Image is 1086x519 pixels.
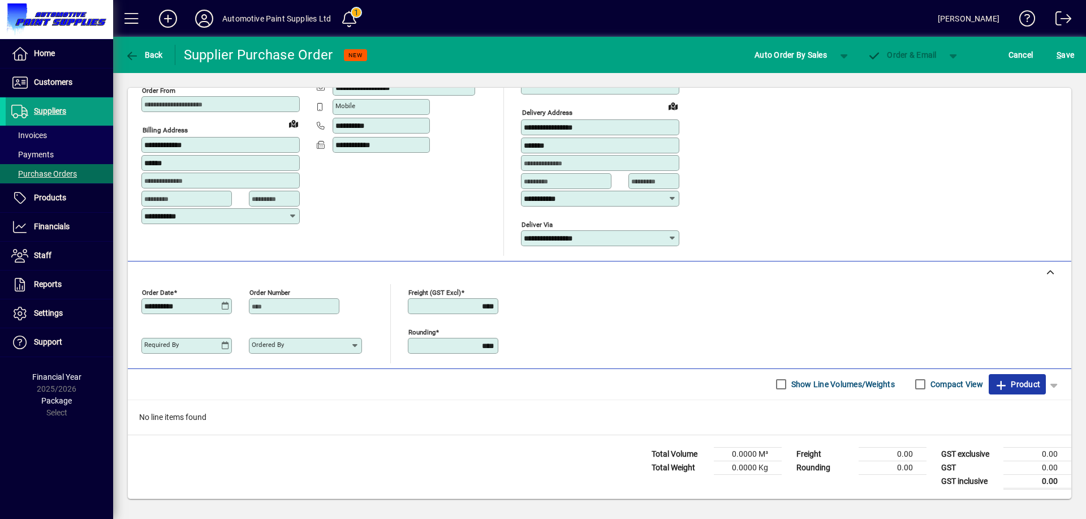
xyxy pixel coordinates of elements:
span: S [1057,50,1061,59]
mat-label: Required by [144,341,179,349]
label: Compact View [928,379,983,390]
button: Auto Order By Sales [749,45,833,65]
button: Add [150,8,186,29]
a: Settings [6,299,113,328]
td: 0.00 [1003,447,1071,461]
mat-label: Order number [249,288,290,296]
label: Show Line Volumes/Weights [789,379,895,390]
button: Order & Email [862,45,942,65]
td: 0.00 [859,447,926,461]
td: GST [936,461,1003,474]
span: Auto Order By Sales [755,46,827,64]
span: Purchase Orders [11,169,77,178]
span: Home [34,49,55,58]
a: Knowledge Base [1011,2,1036,39]
td: Rounding [791,461,859,474]
div: No line items found [128,400,1071,435]
div: Automotive Paint Supplies Ltd [222,10,331,28]
mat-label: Mobile [335,102,355,110]
button: Profile [186,8,222,29]
td: GST exclusive [936,447,1003,461]
span: Customers [34,78,72,87]
td: Total Volume [646,447,714,461]
span: Suppliers [34,106,66,115]
a: Reports [6,271,113,299]
td: 0.0000 M³ [714,447,782,461]
mat-label: Freight (GST excl) [408,288,461,296]
span: Payments [11,150,54,159]
button: Save [1054,45,1077,65]
a: Payments [6,145,113,164]
span: NEW [348,52,363,59]
span: Staff [34,251,51,260]
td: Freight [791,447,859,461]
a: Purchase Orders [6,164,113,183]
button: Back [122,45,166,65]
span: Support [34,337,62,346]
td: GST inclusive [936,474,1003,488]
a: Support [6,328,113,357]
span: ave [1057,46,1074,64]
span: Product [994,375,1040,393]
td: 0.0000 Kg [714,461,782,474]
div: Supplier Purchase Order [184,46,333,64]
span: Financials [34,222,70,231]
a: Products [6,184,113,212]
button: Product [989,374,1046,394]
span: Package [41,396,72,405]
mat-label: Deliver via [522,220,553,228]
mat-label: Order date [142,288,174,296]
span: Financial Year [32,372,81,381]
span: Reports [34,280,62,289]
button: Cancel [1006,45,1036,65]
span: Products [34,193,66,202]
a: Financials [6,213,113,241]
mat-label: Order from [142,87,175,95]
a: View on map [664,97,682,115]
span: Back [125,50,163,59]
mat-label: Rounding [408,328,436,336]
a: Logout [1047,2,1072,39]
span: Order & Email [868,50,937,59]
a: Home [6,40,113,68]
div: [PERSON_NAME] [938,10,999,28]
mat-label: Ordered by [252,341,284,349]
span: Invoices [11,131,47,140]
td: 0.00 [859,461,926,474]
span: Settings [34,308,63,318]
td: Total Weight [646,461,714,474]
span: Cancel [1009,46,1033,64]
a: Customers [6,68,113,97]
app-page-header-button: Back [113,45,175,65]
a: Invoices [6,126,113,145]
td: 0.00 [1003,461,1071,474]
a: View on map [285,114,303,132]
td: 0.00 [1003,474,1071,488]
a: Staff [6,242,113,270]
